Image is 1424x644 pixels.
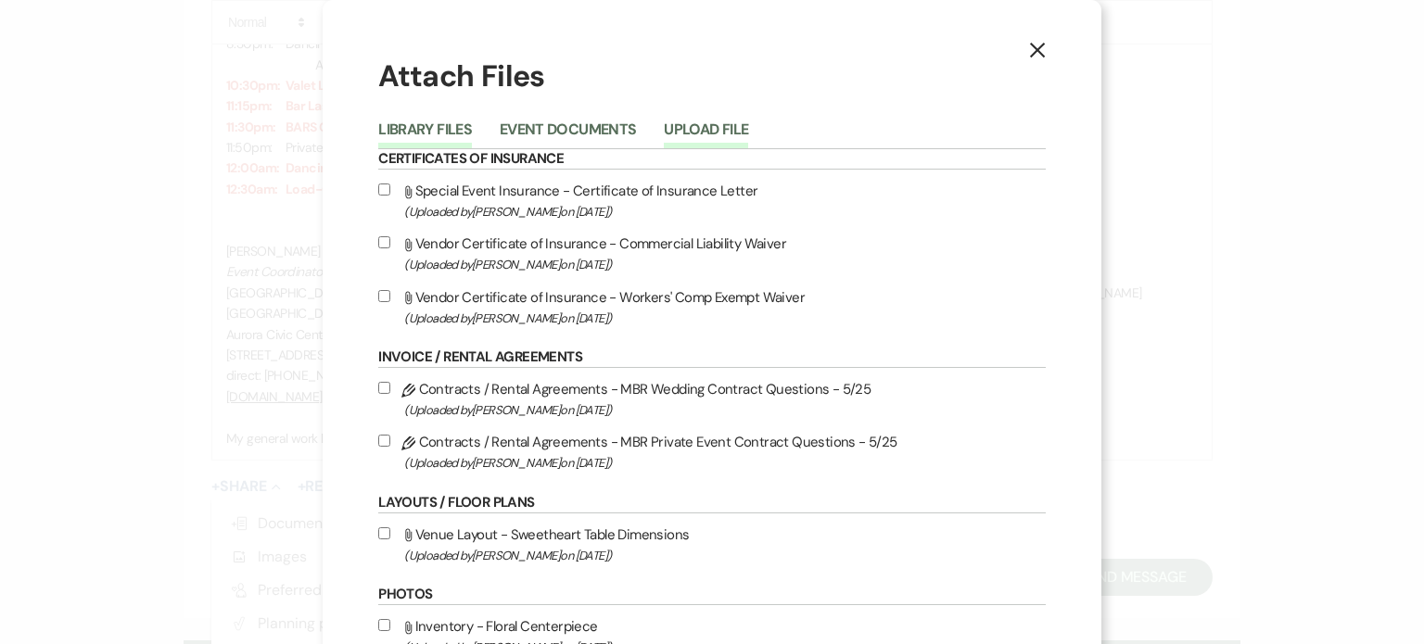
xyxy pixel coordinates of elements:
input: Contracts / Rental Agreements - MBR Private Event Contract Questions - 5/25(Uploaded by[PERSON_NA... [378,435,390,447]
h1: Attach Files [378,56,1045,97]
label: Contracts / Rental Agreements - MBR Wedding Contract Questions - 5/25 [378,377,1045,421]
label: Venue Layout - Sweetheart Table Dimensions [378,523,1045,566]
label: Special Event Insurance - Certificate of Insurance Letter [378,179,1045,222]
button: Event Documents [500,122,636,148]
span: (Uploaded by [PERSON_NAME] on [DATE] ) [404,201,1045,222]
input: Vendor Certificate of Insurance - Commercial Liability Waiver(Uploaded by[PERSON_NAME]on [DATE]) [378,236,390,248]
input: Inventory - Floral Centerpiece(Uploaded by[PERSON_NAME]on [DATE]) [378,619,390,631]
span: (Uploaded by [PERSON_NAME] on [DATE] ) [404,399,1045,421]
input: Venue Layout - Sweetheart Table Dimensions(Uploaded by[PERSON_NAME]on [DATE]) [378,527,390,539]
span: (Uploaded by [PERSON_NAME] on [DATE] ) [404,545,1045,566]
h6: Certificates of Insurance [378,149,1045,170]
button: Upload File [664,122,748,148]
span: (Uploaded by [PERSON_NAME] on [DATE] ) [404,452,1045,474]
button: Library Files [378,122,472,148]
input: Special Event Insurance - Certificate of Insurance Letter(Uploaded by[PERSON_NAME]on [DATE]) [378,183,390,196]
span: (Uploaded by [PERSON_NAME] on [DATE] ) [404,254,1045,275]
input: Vendor Certificate of Insurance - Workers' Comp Exempt Waiver(Uploaded by[PERSON_NAME]on [DATE]) [378,290,390,302]
h6: Layouts / Floor Plans [378,493,1045,513]
label: Contracts / Rental Agreements - MBR Private Event Contract Questions - 5/25 [378,430,1045,474]
label: Vendor Certificate of Insurance - Commercial Liability Waiver [378,232,1045,275]
input: Contracts / Rental Agreements - MBR Wedding Contract Questions - 5/25(Uploaded by[PERSON_NAME]on ... [378,382,390,394]
label: Vendor Certificate of Insurance - Workers' Comp Exempt Waiver [378,285,1045,329]
h6: Photos [378,585,1045,605]
h6: Invoice / Rental Agreements [378,347,1045,368]
span: (Uploaded by [PERSON_NAME] on [DATE] ) [404,308,1045,329]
